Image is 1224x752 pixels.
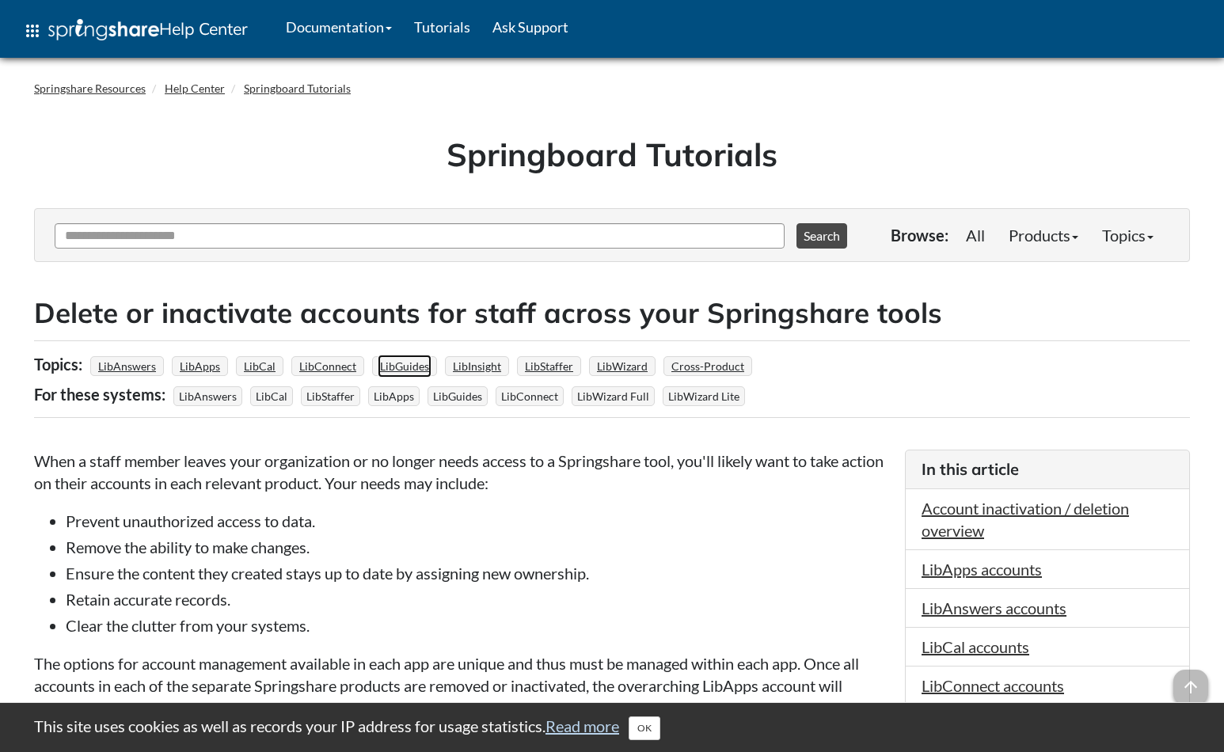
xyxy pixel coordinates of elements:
[66,536,889,558] li: Remove the ability to make changes.
[66,614,889,636] li: Clear the clutter from your systems.
[922,458,1173,480] h3: In this article
[572,386,655,406] span: LibWizard Full
[922,676,1064,695] a: LibConnect accounts
[46,132,1178,177] h1: Springboard Tutorials
[250,386,293,406] span: LibCal
[378,355,431,378] a: LibGuides
[23,21,42,40] span: apps
[481,7,580,47] a: Ask Support
[165,82,225,95] a: Help Center
[1090,219,1165,251] a: Topics
[297,355,359,378] a: LibConnect
[954,219,997,251] a: All
[34,652,889,741] p: The options for account management available in each app are unique and thus must be managed with...
[629,716,660,740] button: Close
[523,355,576,378] a: LibStaffer
[244,82,351,95] a: Springboard Tutorials
[18,715,1206,740] div: This site uses cookies as well as records your IP address for usage statistics.
[34,349,86,379] div: Topics:
[301,386,360,406] span: LibStaffer
[34,294,1190,332] h2: Delete or inactivate accounts for staff across your Springshare tools
[34,379,169,409] div: For these systems:
[403,7,481,47] a: Tutorials
[450,355,504,378] a: LibInsight
[66,588,889,610] li: Retain accurate records.
[96,355,158,378] a: LibAnswers
[34,450,889,494] p: When a staff member leaves your organization or no longer needs access to a Springshare tool, you...
[66,562,889,584] li: Ensure the content they created stays up to date by assigning new ownership.
[595,355,650,378] a: LibWizard
[428,386,488,406] span: LibGuides
[66,510,889,532] li: Prevent unauthorized access to data.
[12,7,259,55] a: apps Help Center
[997,219,1090,251] a: Products
[159,18,248,39] span: Help Center
[891,224,948,246] p: Browse:
[34,82,146,95] a: Springshare Resources
[275,7,403,47] a: Documentation
[496,386,564,406] span: LibConnect
[796,223,847,249] button: Search
[922,560,1042,579] a: LibApps accounts
[48,19,159,40] img: Springshare
[922,637,1029,656] a: LibCal accounts
[241,355,278,378] a: LibCal
[177,355,222,378] a: LibApps
[922,499,1129,540] a: Account inactivation / deletion overview
[663,386,745,406] span: LibWizard Lite
[669,355,747,378] a: Cross-Product
[368,386,420,406] span: LibApps
[173,386,242,406] span: LibAnswers
[545,716,619,735] a: Read more
[1173,671,1208,690] a: arrow_upward
[1173,670,1208,705] span: arrow_upward
[922,598,1066,617] a: LibAnswers accounts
